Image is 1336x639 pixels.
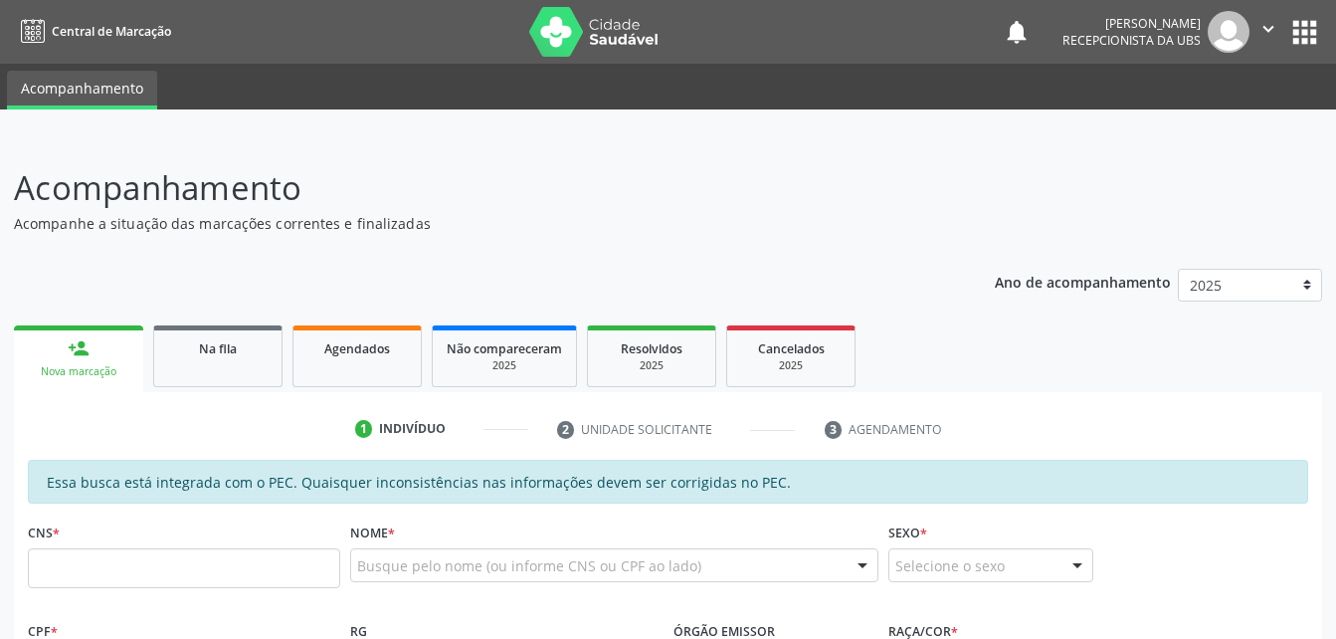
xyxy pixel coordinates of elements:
a: Acompanhamento [7,71,157,109]
span: Agendados [324,340,390,357]
i:  [1257,18,1279,40]
span: Resolvidos [621,340,682,357]
img: img [1208,11,1249,53]
span: Selecione o sexo [895,555,1005,576]
p: Acompanhamento [14,163,930,213]
div: [PERSON_NAME] [1062,15,1201,32]
div: 2025 [602,358,701,373]
label: CNS [28,518,60,548]
label: Nome [350,518,395,548]
div: 2025 [741,358,841,373]
div: Essa busca está integrada com o PEC. Quaisquer inconsistências nas informações devem ser corrigid... [28,460,1308,504]
button: notifications [1003,18,1031,46]
p: Acompanhe a situação das marcações correntes e finalizadas [14,213,930,234]
a: Central de Marcação [14,15,171,48]
span: Cancelados [758,340,825,357]
div: Nova marcação [28,364,129,379]
span: Busque pelo nome (ou informe CNS ou CPF ao lado) [357,555,701,576]
span: Central de Marcação [52,23,171,40]
p: Ano de acompanhamento [995,269,1171,294]
button: apps [1287,15,1322,50]
div: 2025 [447,358,562,373]
span: Não compareceram [447,340,562,357]
label: Sexo [888,518,927,548]
div: Indivíduo [379,420,446,438]
div: 1 [355,420,373,438]
span: Na fila [199,340,237,357]
span: Recepcionista da UBS [1062,32,1201,49]
div: person_add [68,337,90,359]
button:  [1249,11,1287,53]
